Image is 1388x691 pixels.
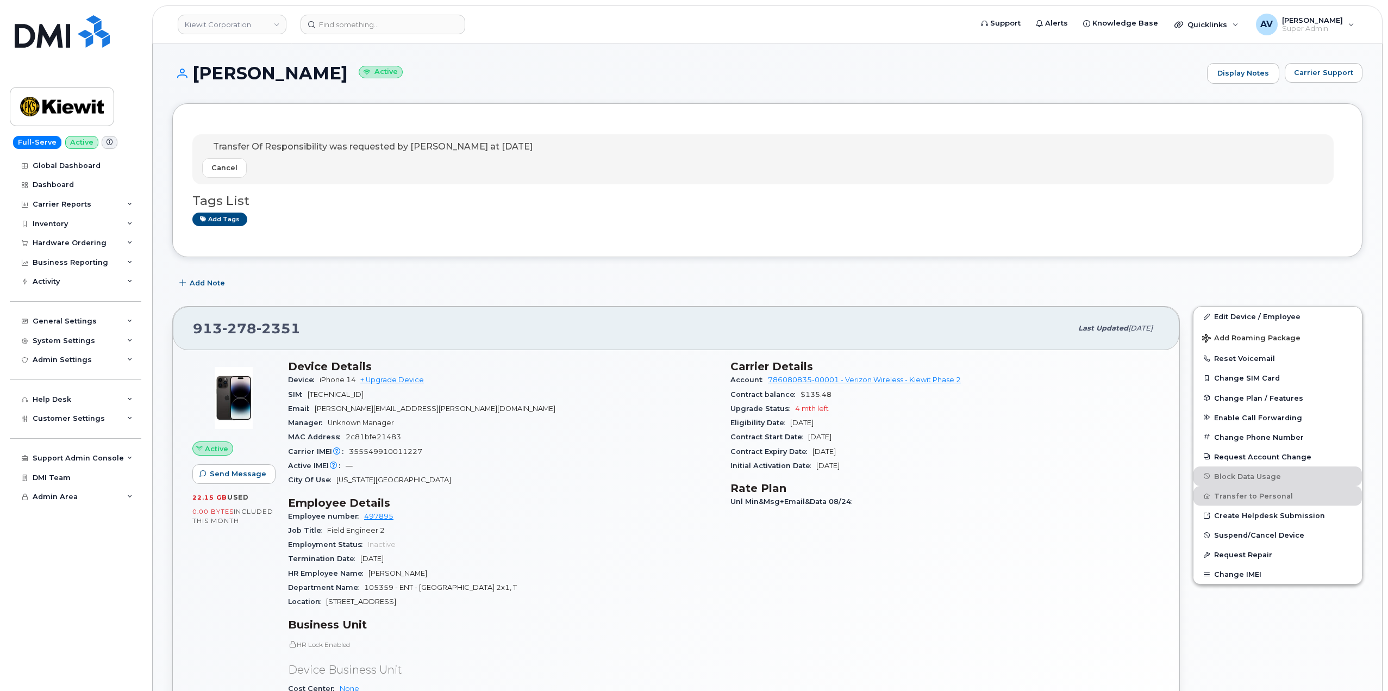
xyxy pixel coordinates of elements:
[1193,525,1362,545] button: Suspend/Cancel Device
[288,662,717,678] p: Device Business Unit
[1193,486,1362,506] button: Transfer to Personal
[730,433,808,441] span: Contract Start Date
[190,278,225,288] span: Add Note
[730,497,857,506] span: Unl Min&Msg+Email&Data 08/24
[288,555,360,563] span: Termination Date
[192,508,234,515] span: 0.00 Bytes
[288,540,368,549] span: Employment Status
[346,462,353,470] span: —
[1294,67,1353,78] span: Carrier Support
[730,462,816,470] span: Initial Activation Date
[1193,466,1362,486] button: Block Data Usage
[1128,324,1153,332] span: [DATE]
[730,360,1160,373] h3: Carrier Details
[288,419,328,427] span: Manager
[1193,545,1362,564] button: Request Repair
[816,462,840,470] span: [DATE]
[812,447,836,456] span: [DATE]
[730,404,795,413] span: Upgrade Status
[1207,63,1279,84] a: Display Notes
[288,433,346,441] span: MAC Address
[202,158,247,178] button: Cancel
[346,433,401,441] span: 2c81bfe21483
[288,376,320,384] span: Device
[1214,413,1302,421] span: Enable Call Forwarding
[730,419,790,427] span: Eligibility Date
[368,540,396,549] span: Inactive
[192,194,1342,208] h3: Tags List
[288,583,364,592] span: Department Name
[1193,447,1362,466] button: Request Account Change
[327,526,385,534] span: Field Engineer 2
[808,433,831,441] span: [DATE]
[210,469,266,479] span: Send Message
[1193,348,1362,368] button: Reset Voicemail
[192,494,227,501] span: 22.15 GB
[315,404,555,413] span: [PERSON_NAME][EMAIL_ADDRESS][PERSON_NAME][DOMAIN_NAME]
[288,569,368,577] span: HR Employee Name
[349,447,422,456] span: 355549910011227
[1214,531,1304,539] span: Suspend/Cancel Device
[360,555,384,563] span: [DATE]
[288,640,717,649] p: HR Lock Enabled
[1078,324,1128,332] span: Last updated
[193,320,301,337] span: 913
[288,476,336,484] span: City Of Use
[730,482,1160,495] h3: Rate Plan
[1193,408,1362,427] button: Enable Call Forwarding
[227,493,249,501] span: used
[359,66,403,78] small: Active
[1193,307,1362,326] a: Edit Device / Employee
[368,569,427,577] span: [PERSON_NAME]
[288,447,349,456] span: Carrier IMEI
[192,464,276,484] button: Send Message
[172,64,1202,83] h1: [PERSON_NAME]
[288,404,315,413] span: Email
[288,618,717,631] h3: Business Unit
[1193,506,1362,525] a: Create Helpdesk Submission
[730,447,812,456] span: Contract Expiry Date
[1202,334,1301,344] span: Add Roaming Package
[795,404,829,413] span: 4 mth left
[326,597,396,606] span: [STREET_ADDRESS]
[328,419,394,427] span: Unknown Manager
[336,476,451,484] span: [US_STATE][GEOGRAPHIC_DATA]
[364,583,517,592] span: 105359 - ENT - [GEOGRAPHIC_DATA] 2x1, T
[201,365,266,431] img: image20231002-3703462-njx0qo.jpeg
[1341,644,1380,683] iframe: Messenger Launcher
[1214,394,1303,402] span: Change Plan / Features
[288,360,717,373] h3: Device Details
[1193,368,1362,388] button: Change SIM Card
[801,390,831,399] span: $135.48
[1193,427,1362,447] button: Change Phone Number
[192,213,247,226] a: Add tags
[288,390,308,399] span: SIM
[730,390,801,399] span: Contract balance
[790,419,814,427] span: [DATE]
[730,376,768,384] span: Account
[1193,388,1362,408] button: Change Plan / Features
[320,376,356,384] span: iPhone 14
[360,376,424,384] a: + Upgrade Device
[288,462,346,470] span: Active IMEI
[1193,326,1362,348] button: Add Roaming Package
[213,141,533,152] span: Transfer Of Responsibility was requested by [PERSON_NAME] at [DATE]
[288,496,717,509] h3: Employee Details
[172,273,234,293] button: Add Note
[205,444,228,454] span: Active
[288,526,327,534] span: Job Title
[222,320,257,337] span: 278
[1193,564,1362,584] button: Change IMEI
[768,376,961,384] a: 786080835-00001 - Verizon Wireless - Kiewit Phase 2
[1285,63,1362,83] button: Carrier Support
[288,512,364,520] span: Employee number
[257,320,301,337] span: 2351
[364,512,393,520] a: 497895
[308,390,364,399] span: [TECHNICAL_ID]
[211,163,237,173] span: Cancel
[288,597,326,606] span: Location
